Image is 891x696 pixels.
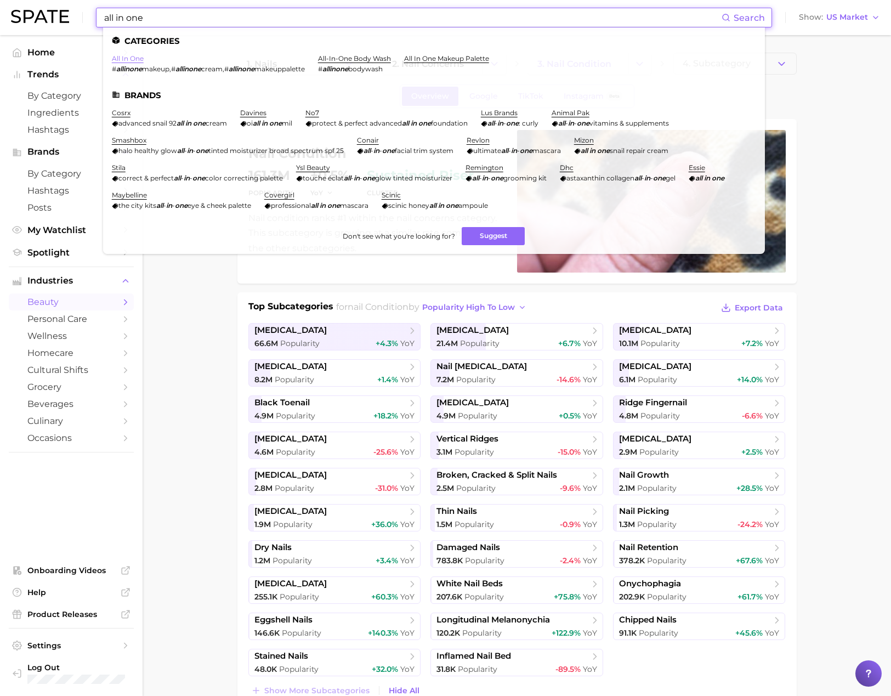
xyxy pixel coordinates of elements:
[400,628,415,638] span: YoY
[436,615,550,625] span: longitudinal melanonychia
[436,556,463,565] span: 783.8k
[248,395,421,423] a: black toenail4.9m Popularity+18.2% YoY
[9,637,134,654] a: Settings
[27,276,115,286] span: Industries
[27,297,115,307] span: beauty
[619,434,691,444] span: [MEDICAL_DATA]
[253,119,260,127] em: all
[436,434,498,444] span: vertical ridges
[9,584,134,601] a: Help
[735,303,783,313] span: Export Data
[296,163,330,172] a: ysl beauty
[112,36,756,46] li: Categories
[613,323,786,350] a: [MEDICAL_DATA]10.1m Popularity+7.2% YoY
[282,119,292,127] span: mil
[765,411,779,421] span: YoY
[637,483,677,493] span: Popularity
[27,125,115,135] span: Hashtags
[318,65,322,73] span: #
[619,542,678,553] span: nail retention
[430,468,603,495] a: broken, cracked & split nails2.5m Popularity-9.6% YoY
[462,227,525,245] button: Suggest
[552,628,581,638] span: +122.9%
[9,165,134,182] a: by Category
[619,338,638,348] span: 10.1m
[376,338,398,348] span: +4.3%
[254,447,274,457] span: 4.6m
[467,136,490,144] a: revlon
[175,65,201,73] em: allinone
[9,327,134,344] a: wellness
[264,686,370,695] span: Show more subcategories
[254,411,274,421] span: 4.9m
[497,119,503,127] em: in
[27,433,115,443] span: occasions
[436,411,456,421] span: 4.9m
[318,54,391,63] a: all-in-one body wash
[27,202,115,213] span: Posts
[400,483,415,493] span: YoY
[765,628,779,638] span: YoY
[619,375,635,384] span: 6.1m
[368,628,398,638] span: +140.3%
[254,592,277,602] span: 255.1k
[185,119,191,127] em: in
[560,519,581,529] span: -0.9%
[436,542,500,553] span: damaged nails
[9,344,134,361] a: homecare
[583,664,597,674] span: YoY
[458,411,497,421] span: Popularity
[27,314,115,324] span: personal care
[400,664,415,674] span: YoY
[619,398,687,408] span: ridge fingernail
[619,628,637,638] span: 91.1k
[583,375,597,384] span: YoY
[613,468,786,495] a: nail growth2.1m Popularity+28.5% YoY
[559,411,581,421] span: +0.5%
[9,66,134,83] button: Trends
[9,562,134,579] a: Onboarding Videos
[275,483,314,493] span: Popularity
[583,483,597,493] span: YoY
[279,664,319,674] span: Popularity
[430,395,603,423] a: [MEDICAL_DATA]4.9m Popularity+0.5% YoY
[568,119,574,127] em: in
[9,395,134,412] a: beverages
[282,628,321,638] span: Popularity
[171,65,175,73] span: #
[574,119,577,127] span: -
[27,225,115,235] span: My Watchlist
[305,109,319,117] a: no7
[583,556,597,565] span: YoY
[112,136,146,144] a: smashbox
[9,244,134,261] a: Spotlight
[765,556,779,565] span: YoY
[9,378,134,395] a: grocery
[431,119,468,127] span: foundation
[373,447,398,457] span: -25.6%
[619,579,681,589] span: onychophagia
[254,506,327,517] span: [MEDICAL_DATA]
[619,325,691,336] span: [MEDICAL_DATA]
[229,65,254,73] em: allinone
[254,483,273,493] span: 2.8m
[254,579,327,589] span: [MEDICAL_DATA]
[389,686,419,695] span: Hide All
[826,14,868,20] span: US Market
[9,222,134,239] a: My Watchlist
[27,247,115,258] span: Spotlight
[436,651,511,661] span: inflamed nail bed
[400,592,415,602] span: YoY
[456,375,496,384] span: Popularity
[765,447,779,457] span: YoY
[481,109,518,117] a: lus brands
[280,592,319,602] span: Popularity
[402,119,409,127] em: all
[430,504,603,531] a: thin nails1.5m Popularity-0.9% YoY
[27,365,115,375] span: cultural shifts
[436,470,557,480] span: broken, cracked & split nails
[619,411,638,421] span: 4.8m
[112,65,305,73] div: , ,
[27,185,115,196] span: Hashtags
[436,447,452,457] span: 3.1m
